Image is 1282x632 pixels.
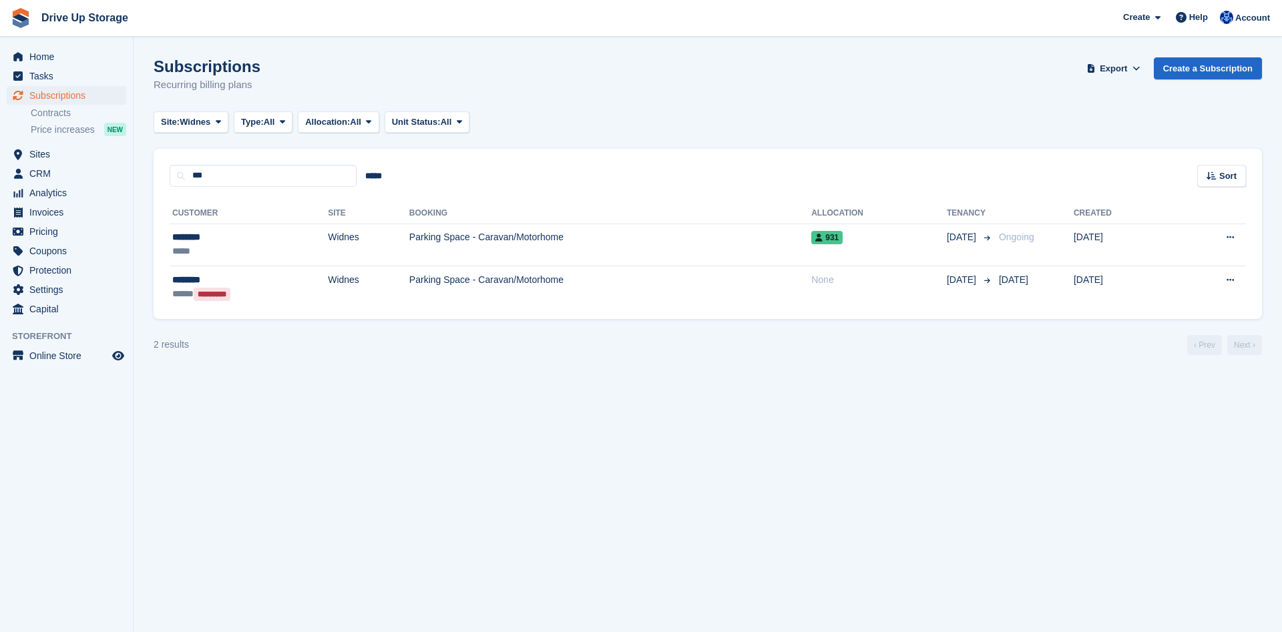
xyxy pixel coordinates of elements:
[409,266,811,308] td: Parking Space - Caravan/Motorhome
[264,115,275,129] span: All
[811,203,947,224] th: Allocation
[1074,224,1173,266] td: [DATE]
[29,203,110,222] span: Invoices
[1189,11,1208,24] span: Help
[409,203,811,224] th: Booking
[999,232,1034,242] span: Ongoing
[31,107,126,119] a: Contracts
[1074,203,1173,224] th: Created
[154,77,260,93] p: Recurring billing plans
[7,145,126,164] a: menu
[104,123,126,136] div: NEW
[409,224,811,266] td: Parking Space - Caravan/Motorhome
[7,164,126,183] a: menu
[328,266,409,308] td: Widnes
[154,111,228,133] button: Site: Widnes
[29,184,110,202] span: Analytics
[154,338,189,352] div: 2 results
[1235,11,1270,25] span: Account
[29,164,110,183] span: CRM
[7,280,126,299] a: menu
[947,203,994,224] th: Tenancy
[110,348,126,364] a: Preview store
[1219,170,1237,183] span: Sort
[29,280,110,299] span: Settings
[161,115,180,129] span: Site:
[31,122,126,137] a: Price increases NEW
[1185,335,1265,355] nav: Page
[29,346,110,365] span: Online Store
[1084,57,1143,79] button: Export
[31,123,95,136] span: Price increases
[7,300,126,318] a: menu
[305,115,350,129] span: Allocation:
[29,300,110,318] span: Capital
[811,231,843,244] span: 931
[1100,62,1127,75] span: Export
[947,273,979,287] span: [DATE]
[1187,335,1222,355] a: Previous
[392,115,441,129] span: Unit Status:
[1123,11,1150,24] span: Create
[385,111,469,133] button: Unit Status: All
[7,67,126,85] a: menu
[7,203,126,222] a: menu
[29,242,110,260] span: Coupons
[7,86,126,105] a: menu
[12,330,133,343] span: Storefront
[170,203,328,224] th: Customer
[811,273,947,287] div: None
[7,184,126,202] a: menu
[947,230,979,244] span: [DATE]
[29,261,110,280] span: Protection
[350,115,361,129] span: All
[328,224,409,266] td: Widnes
[298,111,379,133] button: Allocation: All
[154,57,260,75] h1: Subscriptions
[29,145,110,164] span: Sites
[7,346,126,365] a: menu
[29,222,110,241] span: Pricing
[1154,57,1262,79] a: Create a Subscription
[1220,11,1233,24] img: Widnes Team
[241,115,264,129] span: Type:
[7,261,126,280] a: menu
[1074,266,1173,308] td: [DATE]
[328,203,409,224] th: Site
[1227,335,1262,355] a: Next
[7,242,126,260] a: menu
[36,7,134,29] a: Drive Up Storage
[180,115,210,129] span: Widnes
[11,8,31,28] img: stora-icon-8386f47178a22dfd0bd8f6a31ec36ba5ce8667c1dd55bd0f319d3a0aa187defe.svg
[999,274,1028,285] span: [DATE]
[29,67,110,85] span: Tasks
[441,115,452,129] span: All
[29,86,110,105] span: Subscriptions
[7,47,126,66] a: menu
[7,222,126,241] a: menu
[234,111,292,133] button: Type: All
[29,47,110,66] span: Home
